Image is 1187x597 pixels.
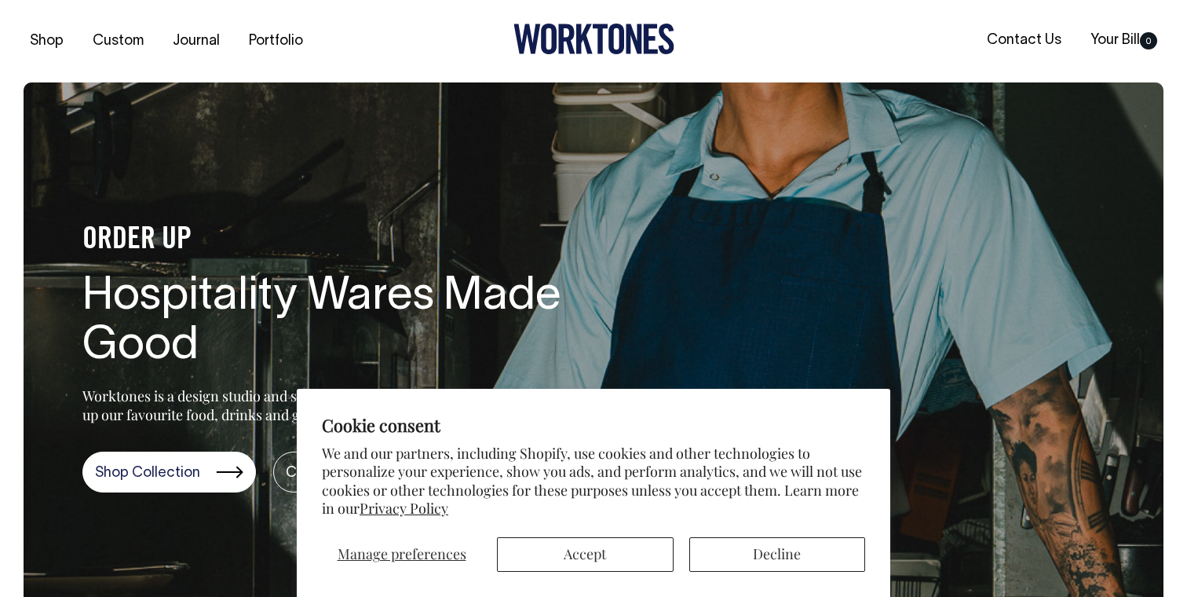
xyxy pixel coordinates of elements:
[82,386,440,424] p: Worktones is a design studio and store for those serving up our favourite food, drinks and good t...
[82,224,585,257] h4: ORDER UP
[86,28,150,54] a: Custom
[243,28,309,54] a: Portfolio
[689,537,866,572] button: Decline
[338,544,466,563] span: Manage preferences
[82,452,256,493] a: Shop Collection
[24,28,70,54] a: Shop
[322,445,865,518] p: We and our partners, including Shopify, use cookies and other technologies to personalize your ex...
[1140,32,1157,49] span: 0
[1084,27,1163,53] a: Your Bill0
[82,273,585,373] h1: Hospitality Wares Made Good
[322,537,481,572] button: Manage preferences
[273,452,453,493] a: Custom Services
[166,28,226,54] a: Journal
[981,27,1068,53] a: Contact Us
[322,414,865,436] h2: Cookie consent
[497,537,674,572] button: Accept
[360,499,448,518] a: Privacy Policy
